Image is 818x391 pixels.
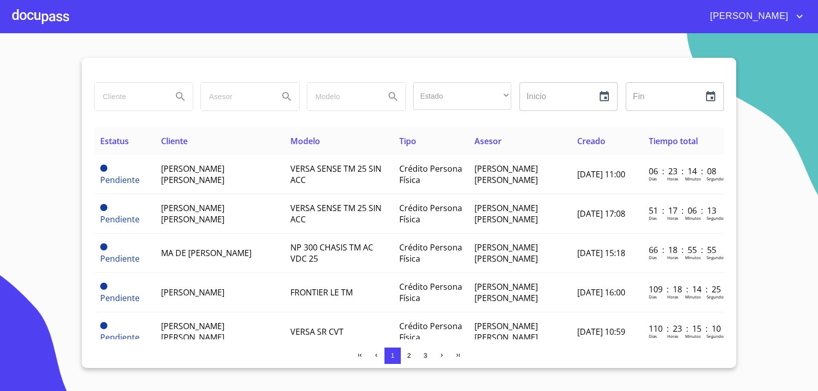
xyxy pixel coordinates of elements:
[399,135,416,147] span: Tipo
[707,176,725,181] p: Segundos
[649,284,718,295] p: 109 : 18 : 14 : 25
[290,242,373,264] span: NP 300 CHASIS TM AC VDC 25
[474,281,538,304] span: [PERSON_NAME] [PERSON_NAME]
[307,83,377,110] input: search
[685,215,701,221] p: Minutos
[649,244,718,256] p: 66 : 18 : 55 : 55
[100,283,107,290] span: Pendiente
[161,247,252,259] span: MA DE [PERSON_NAME]
[474,320,538,343] span: [PERSON_NAME] [PERSON_NAME]
[649,166,718,177] p: 06 : 23 : 14 : 08
[384,348,401,364] button: 1
[667,255,678,260] p: Horas
[399,202,462,225] span: Crédito Persona Física
[100,174,140,186] span: Pendiente
[290,135,320,147] span: Modelo
[649,294,657,300] p: Dias
[161,163,224,186] span: [PERSON_NAME] [PERSON_NAME]
[474,242,538,264] span: [PERSON_NAME] [PERSON_NAME]
[685,255,701,260] p: Minutos
[100,322,107,329] span: Pendiente
[168,84,193,109] button: Search
[577,169,625,180] span: [DATE] 11:00
[474,135,502,147] span: Asesor
[685,294,701,300] p: Minutos
[100,253,140,264] span: Pendiente
[100,165,107,172] span: Pendiente
[100,135,129,147] span: Estatus
[201,83,270,110] input: search
[577,135,605,147] span: Creado
[95,83,164,110] input: search
[399,320,462,343] span: Crédito Persona Física
[391,352,394,359] span: 1
[649,205,718,216] p: 51 : 17 : 06 : 13
[161,320,224,343] span: [PERSON_NAME] [PERSON_NAME]
[401,348,417,364] button: 2
[649,333,657,339] p: Dias
[161,135,188,147] span: Cliente
[577,287,625,298] span: [DATE] 16:00
[649,323,718,334] p: 110 : 23 : 15 : 10
[649,176,657,181] p: Dias
[417,348,434,364] button: 3
[649,215,657,221] p: Dias
[649,255,657,260] p: Dias
[399,242,462,264] span: Crédito Persona Física
[290,287,353,298] span: FRONTIER LE TM
[702,8,806,25] button: account of current user
[707,294,725,300] p: Segundos
[702,8,793,25] span: [PERSON_NAME]
[100,332,140,343] span: Pendiente
[685,333,701,339] p: Minutos
[685,176,701,181] p: Minutos
[577,247,625,259] span: [DATE] 15:18
[100,204,107,211] span: Pendiente
[161,287,224,298] span: [PERSON_NAME]
[577,208,625,219] span: [DATE] 17:08
[161,202,224,225] span: [PERSON_NAME] [PERSON_NAME]
[275,84,299,109] button: Search
[100,292,140,304] span: Pendiente
[290,163,381,186] span: VERSA SENSE TM 25 SIN ACC
[474,202,538,225] span: [PERSON_NAME] [PERSON_NAME]
[667,333,678,339] p: Horas
[577,326,625,337] span: [DATE] 10:59
[413,82,511,110] div: ​
[667,215,678,221] p: Horas
[399,281,462,304] span: Crédito Persona Física
[423,352,427,359] span: 3
[707,255,725,260] p: Segundos
[707,333,725,339] p: Segundos
[649,135,698,147] span: Tiempo total
[667,176,678,181] p: Horas
[100,243,107,250] span: Pendiente
[290,326,344,337] span: VERSA SR CVT
[667,294,678,300] p: Horas
[100,214,140,225] span: Pendiente
[290,202,381,225] span: VERSA SENSE TM 25 SIN ACC
[407,352,411,359] span: 2
[474,163,538,186] span: [PERSON_NAME] [PERSON_NAME]
[381,84,405,109] button: Search
[399,163,462,186] span: Crédito Persona Física
[707,215,725,221] p: Segundos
